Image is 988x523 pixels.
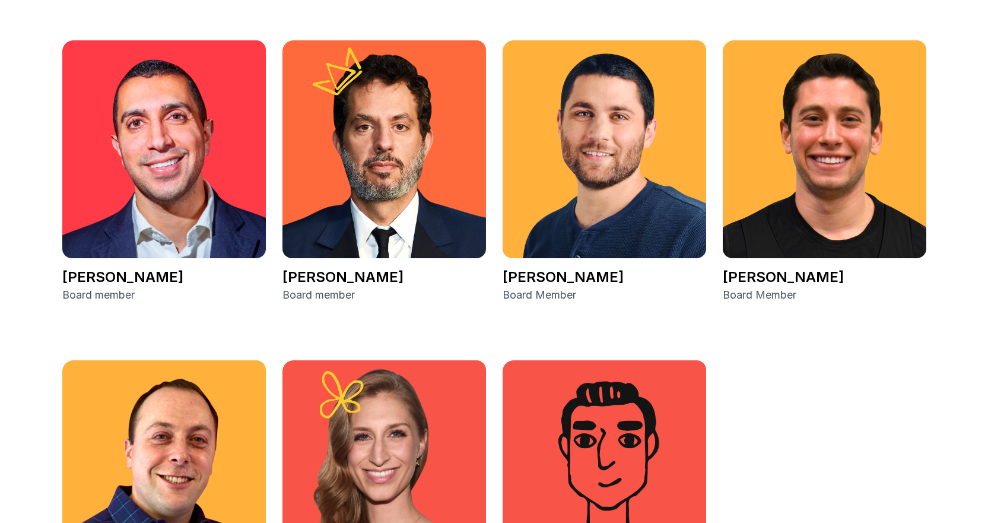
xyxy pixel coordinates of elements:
[503,268,706,287] p: [PERSON_NAME]
[282,268,486,287] p: [PERSON_NAME]
[723,268,926,287] p: [PERSON_NAME]
[503,40,706,258] img: Ariel Sterman
[723,40,926,258] img: Joe Benun
[282,287,486,303] p: Board member
[62,40,266,258] img: Sean Rad
[62,287,266,303] p: Board member
[723,287,926,303] p: Board Member
[62,268,266,287] p: [PERSON_NAME]
[282,40,486,258] img: Guy Oseary
[503,287,706,303] p: Board Member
